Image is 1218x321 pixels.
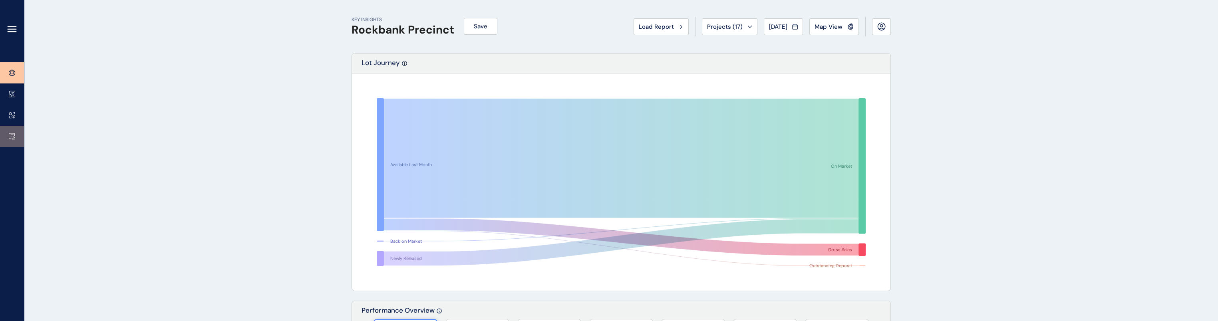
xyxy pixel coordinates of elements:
[352,23,454,37] h1: Rockbank Precinct
[702,18,757,35] button: Projects (17)
[362,58,400,73] p: Lot Journey
[464,18,497,35] button: Save
[474,22,487,30] span: Save
[639,23,674,31] span: Load Report
[764,18,803,35] button: [DATE]
[707,23,743,31] span: Projects ( 17 )
[809,18,859,35] button: Map View
[815,23,842,31] span: Map View
[769,23,787,31] span: [DATE]
[352,16,454,23] p: KEY INSIGHTS
[634,18,689,35] button: Load Report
